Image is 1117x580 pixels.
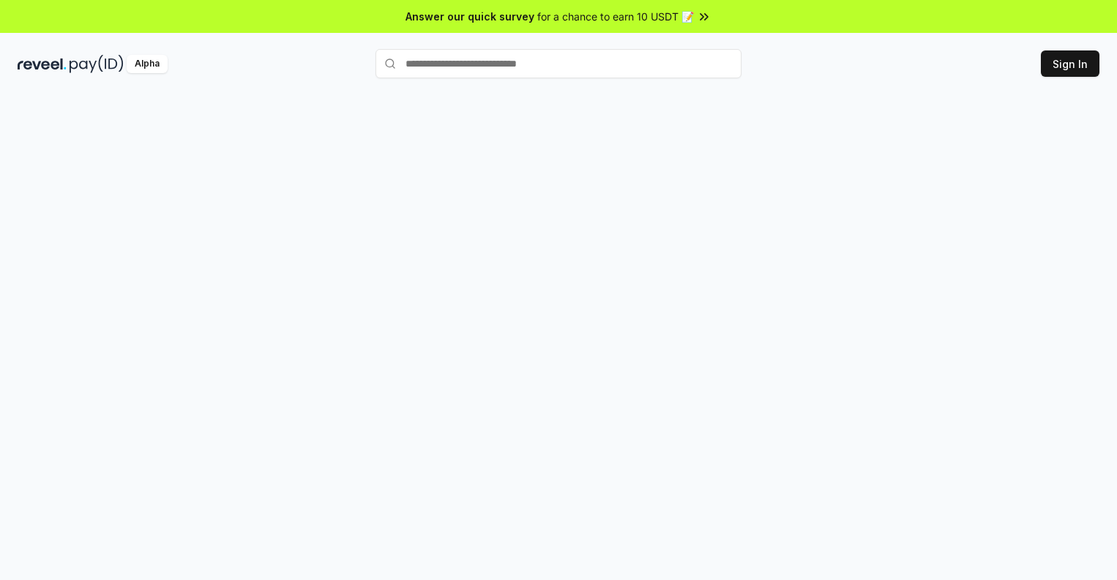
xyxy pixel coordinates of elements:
[406,9,534,24] span: Answer our quick survey
[537,9,694,24] span: for a chance to earn 10 USDT 📝
[127,55,168,73] div: Alpha
[18,55,67,73] img: reveel_dark
[70,55,124,73] img: pay_id
[1041,50,1099,77] button: Sign In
